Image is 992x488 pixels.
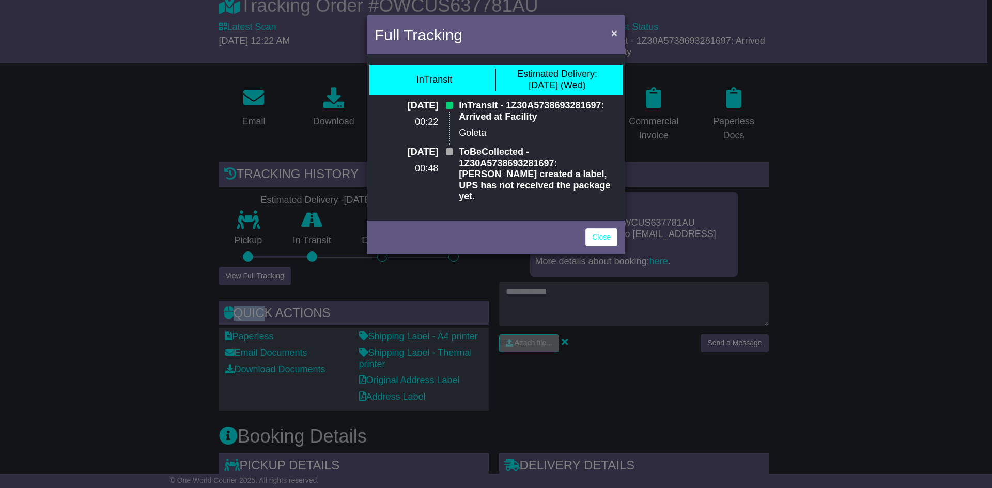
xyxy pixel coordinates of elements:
div: InTransit [416,74,452,86]
p: [DATE] [375,147,438,158]
p: [DATE] [375,100,438,112]
p: Goleta [459,128,617,139]
p: ToBeCollected - 1Z30A5738693281697: [PERSON_NAME] created a label, UPS has not received the packa... [459,147,617,202]
span: × [611,27,617,39]
h4: Full Tracking [375,23,462,46]
a: Close [585,228,617,246]
button: Close [606,22,623,43]
p: 00:48 [375,163,438,175]
span: Estimated Delivery: [517,69,597,79]
div: [DATE] (Wed) [517,69,597,91]
p: InTransit - 1Z30A5738693281697: Arrived at Facility [459,100,617,122]
p: 00:22 [375,117,438,128]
